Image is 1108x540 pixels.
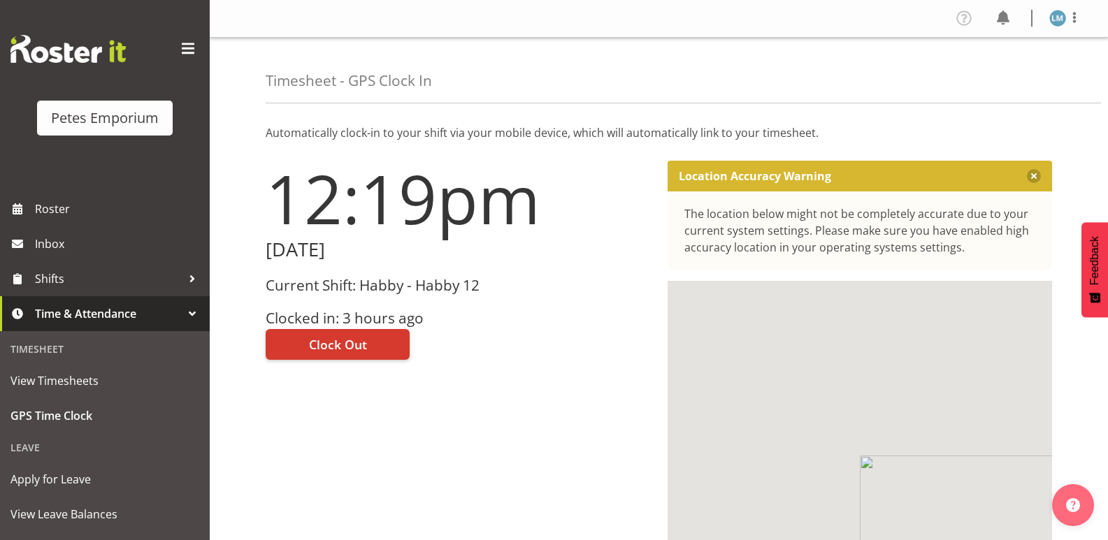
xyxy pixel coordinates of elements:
[266,161,651,236] h1: 12:19pm
[1027,169,1041,183] button: Close message
[10,370,199,391] span: View Timesheets
[1049,10,1066,27] img: lianne-morete5410.jpg
[266,329,410,360] button: Clock Out
[10,504,199,525] span: View Leave Balances
[266,310,651,326] h3: Clocked in: 3 hours ago
[266,73,432,89] h4: Timesheet - GPS Clock In
[35,233,203,254] span: Inbox
[3,497,206,532] a: View Leave Balances
[10,405,199,426] span: GPS Time Clock
[1081,222,1108,317] button: Feedback - Show survey
[3,462,206,497] a: Apply for Leave
[266,277,651,293] h3: Current Shift: Habby - Habby 12
[51,108,159,129] div: Petes Emporium
[3,433,206,462] div: Leave
[679,169,831,183] p: Location Accuracy Warning
[3,363,206,398] a: View Timesheets
[309,335,367,353] span: Clock Out
[1088,236,1101,285] span: Feedback
[10,469,199,490] span: Apply for Leave
[35,268,182,289] span: Shifts
[266,239,651,261] h2: [DATE]
[35,198,203,219] span: Roster
[10,35,126,63] img: Rosterit website logo
[3,398,206,433] a: GPS Time Clock
[266,124,1052,141] p: Automatically clock-in to your shift via your mobile device, which will automatically link to you...
[1066,498,1080,512] img: help-xxl-2.png
[684,205,1036,256] div: The location below might not be completely accurate due to your current system settings. Please m...
[35,303,182,324] span: Time & Attendance
[3,335,206,363] div: Timesheet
